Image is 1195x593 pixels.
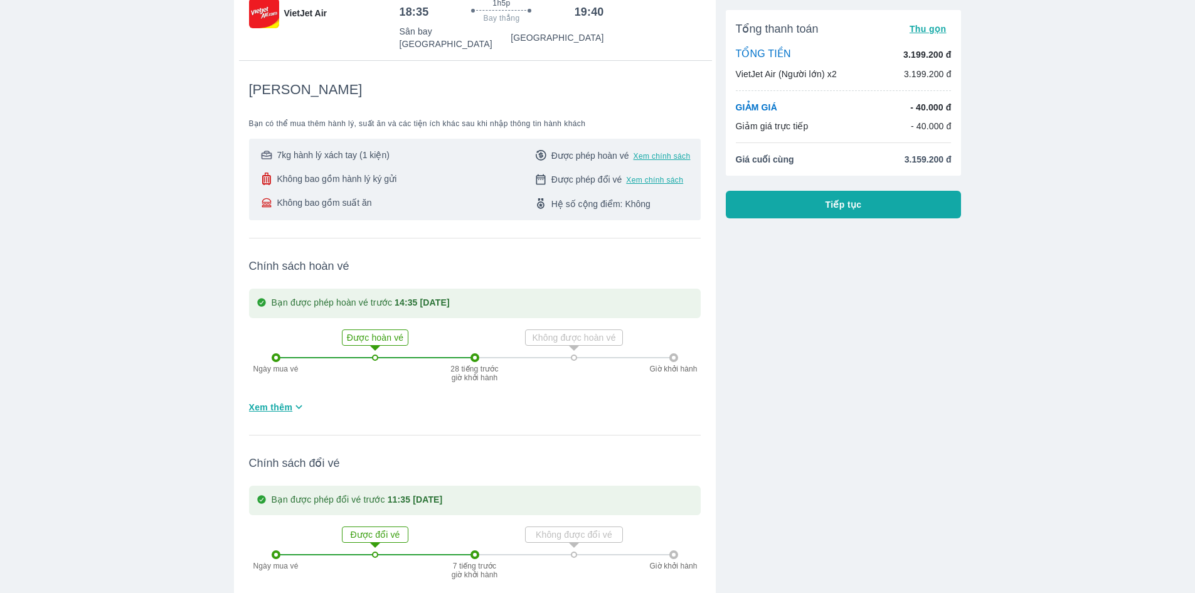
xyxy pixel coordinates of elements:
[736,120,809,132] p: Giảm giá trực tiếp
[450,562,500,579] p: 7 tiếng trước giờ khởi hành
[277,196,371,209] span: Không bao gồm suất ăn
[272,296,450,311] p: Bạn được phép hoàn vé trước
[511,31,603,44] p: [GEOGRAPHIC_DATA]
[645,365,702,373] p: Giờ khởi hành
[249,401,293,414] span: Xem thêm
[248,562,304,570] p: Ngày mua vé
[249,81,363,99] span: [PERSON_NAME]
[736,68,837,80] p: VietJet Air (Người lớn) x2
[911,120,952,132] p: - 40.000 đ
[450,365,500,382] p: 28 tiếng trước giờ khởi hành
[344,331,406,344] p: Được hoàn vé
[905,20,952,38] button: Thu gọn
[551,173,622,186] span: Được phép đổi vé
[248,365,304,373] p: Ngày mua vé
[395,297,450,307] strong: 14:35 [DATE]
[388,494,443,505] strong: 11:35 [DATE]
[736,48,791,61] p: TỔNG TIỀN
[626,175,683,185] button: Xem chính sách
[551,198,651,210] span: Hệ số cộng điểm: Không
[249,119,701,129] span: Bạn có thể mua thêm hành lý, suất ăn và các tiện ích khác sau khi nhập thông tin hành khách
[277,149,389,161] span: 7kg hành lý xách tay (1 kiện)
[484,13,520,23] span: Bay thẳng
[904,68,952,80] p: 3.199.200 đ
[910,24,947,34] span: Thu gọn
[527,528,621,541] p: Không được đổi vé
[399,25,511,50] p: Sân bay [GEOGRAPHIC_DATA]
[903,48,951,61] p: 3.199.200 đ
[399,4,428,19] h6: 18:35
[634,151,691,161] button: Xem chính sách
[249,259,701,274] span: Chính sách hoàn vé
[551,149,629,162] span: Được phép hoàn vé
[736,21,819,36] span: Tổng thanh toán
[645,562,702,570] p: Giờ khởi hành
[736,101,777,114] p: GIẢM GIÁ
[575,4,604,19] h6: 19:40
[527,331,621,344] p: Không được hoàn vé
[344,528,406,541] p: Được đổi vé
[736,153,794,166] span: Giá cuối cùng
[726,191,962,218] button: Tiếp tục
[284,7,327,19] span: VietJet Air
[249,456,701,471] span: Chính sách đổi vé
[826,198,862,211] span: Tiếp tục
[910,101,951,114] p: - 40.000 đ
[272,493,443,508] p: Bạn được phép đổi vé trước
[905,153,952,166] span: 3.159.200 đ
[277,173,396,185] span: Không bao gồm hành lý ký gửi
[244,397,311,417] button: Xem thêm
